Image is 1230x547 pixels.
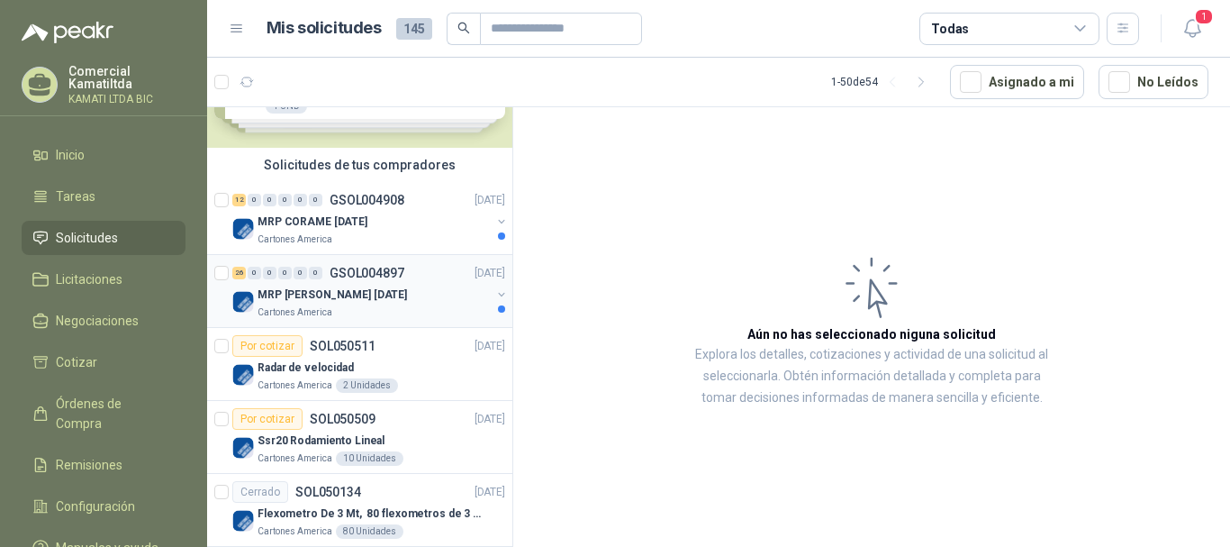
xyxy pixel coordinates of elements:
[232,194,246,206] div: 12
[22,304,185,338] a: Negociaciones
[309,194,322,206] div: 0
[232,262,509,320] a: 26 0 0 0 0 0 GSOL004897[DATE] Company LogoMRP [PERSON_NAME] [DATE]Cartones America
[56,228,118,248] span: Solicitudes
[475,265,505,282] p: [DATE]
[336,524,403,539] div: 80 Unidades
[1099,65,1208,99] button: No Leídos
[310,340,375,352] p: SOL050511
[56,145,85,165] span: Inicio
[56,352,97,372] span: Cotizar
[747,324,996,344] h3: Aún no has seleccionado niguna solicitud
[258,360,354,377] p: Radar de velocidad
[396,18,432,40] span: 145
[258,232,332,247] p: Cartones America
[475,484,505,501] p: [DATE]
[310,413,375,425] p: SOL050509
[232,267,246,279] div: 26
[22,345,185,379] a: Cotizar
[931,19,969,39] div: Todas
[278,194,292,206] div: 0
[294,267,307,279] div: 0
[258,287,407,304] p: MRP [PERSON_NAME] [DATE]
[950,65,1084,99] button: Asignado a mi
[56,187,95,206] span: Tareas
[22,387,185,441] a: Órdenes de Compra
[232,408,303,430] div: Por cotizar
[56,497,135,516] span: Configuración
[336,378,398,393] div: 2 Unidades
[263,267,276,279] div: 0
[56,455,122,475] span: Remisiones
[232,291,254,313] img: Company Logo
[22,138,185,172] a: Inicio
[22,489,185,524] a: Configuración
[232,335,303,357] div: Por cotizar
[22,221,185,255] a: Solicitudes
[309,267,322,279] div: 0
[232,218,254,240] img: Company Logo
[258,451,332,466] p: Cartones America
[258,433,384,450] p: Ssr20 Rodamiento Lineal
[258,506,482,523] p: Flexometro De 3 Mt, 80 flexometros de 3 m Marca Tajima
[263,194,276,206] div: 0
[68,94,185,105] p: KAMATI LTDA BIC
[475,411,505,428] p: [DATE]
[56,269,122,289] span: Licitaciones
[258,214,367,231] p: MRP CORAME [DATE]
[258,305,332,320] p: Cartones America
[232,364,254,386] img: Company Logo
[475,192,505,209] p: [DATE]
[207,474,512,547] a: CerradoSOL050134[DATE] Company LogoFlexometro De 3 Mt, 80 flexometros de 3 m Marca TajimaCartones...
[22,262,185,296] a: Licitaciones
[693,344,1050,409] p: Explora los detalles, cotizaciones y actividad de una solicitud al seleccionarla. Obtén informaci...
[457,22,470,34] span: search
[248,194,261,206] div: 0
[232,481,288,503] div: Cerrado
[232,437,254,459] img: Company Logo
[207,401,512,474] a: Por cotizarSOL050509[DATE] Company LogoSsr20 Rodamiento LinealCartones America10 Unidades
[336,451,403,466] div: 10 Unidades
[330,194,404,206] p: GSOL004908
[68,65,185,90] p: Comercial Kamatiltda
[475,338,505,355] p: [DATE]
[1176,13,1208,45] button: 1
[232,189,509,247] a: 12 0 0 0 0 0 GSOL004908[DATE] Company LogoMRP CORAME [DATE]Cartones America
[258,524,332,539] p: Cartones America
[22,22,113,43] img: Logo peakr
[22,179,185,214] a: Tareas
[294,194,307,206] div: 0
[831,68,936,96] div: 1 - 50 de 54
[232,510,254,532] img: Company Logo
[56,394,168,433] span: Órdenes de Compra
[330,267,404,279] p: GSOL004897
[207,328,512,401] a: Por cotizarSOL050511[DATE] Company LogoRadar de velocidadCartones America2 Unidades
[56,311,139,331] span: Negociaciones
[248,267,261,279] div: 0
[1194,8,1214,25] span: 1
[22,448,185,482] a: Remisiones
[278,267,292,279] div: 0
[267,15,382,41] h1: Mis solicitudes
[295,486,361,498] p: SOL050134
[258,378,332,393] p: Cartones America
[207,148,512,182] div: Solicitudes de tus compradores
